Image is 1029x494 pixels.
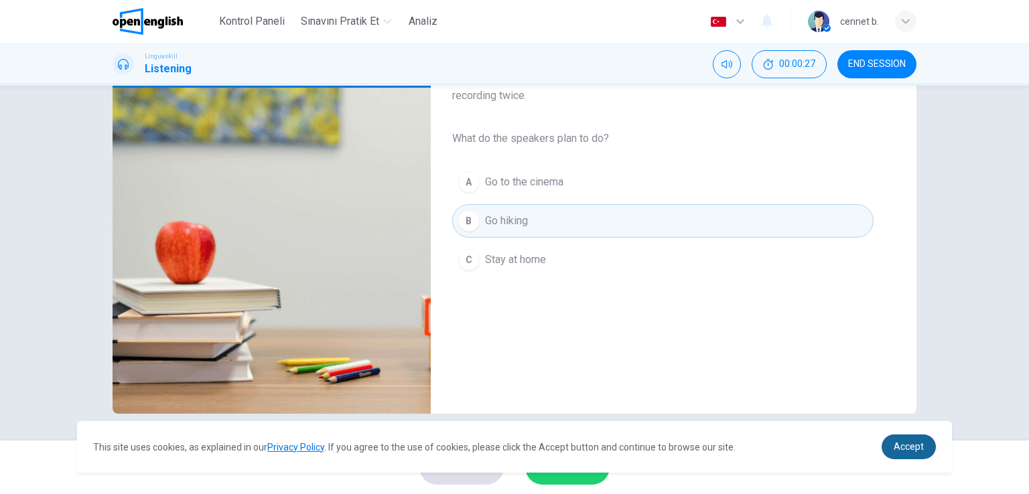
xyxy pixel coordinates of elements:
[710,17,727,27] img: tr
[808,11,829,32] img: Profile picture
[145,61,192,77] h1: Listening
[113,88,431,414] img: Listen to a clip about weekend activities.
[452,243,874,276] button: CStay at home
[219,13,285,29] span: Kontrol Paneli
[779,59,815,70] span: 00:00:27
[837,50,916,78] button: END SESSION
[458,171,480,193] div: A
[894,441,924,452] span: Accept
[267,442,324,452] a: Privacy Policy
[452,131,874,147] span: What do the speakers plan to do?
[452,204,874,238] button: BGo hiking
[214,9,290,33] button: Kontrol Paneli
[752,50,827,78] div: Hide
[713,50,741,78] div: Mute
[402,9,445,33] button: Analiz
[752,50,827,78] button: 00:00:27
[301,13,379,29] span: Sınavını Pratik Et
[113,8,214,35] a: OpenEnglish logo
[882,434,936,459] a: dismiss cookie message
[295,9,397,33] button: Sınavını Pratik Et
[840,13,879,29] div: cennet b.
[93,442,736,452] span: This site uses cookies, as explained in our . If you agree to the use of cookies, please click th...
[485,213,528,229] span: Go hiking
[452,72,874,104] span: On a real test, you will have have 10 seconds to read the question, and you will hear the recordi...
[458,249,480,270] div: C
[452,165,874,199] button: AGo to the cinema
[458,210,480,232] div: B
[145,52,178,61] span: Linguaskill
[848,59,906,70] span: END SESSION
[485,252,546,268] span: Stay at home
[113,8,183,35] img: OpenEnglish logo
[77,421,952,473] div: cookieconsent
[485,174,563,190] span: Go to the cinema
[409,13,437,29] span: Analiz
